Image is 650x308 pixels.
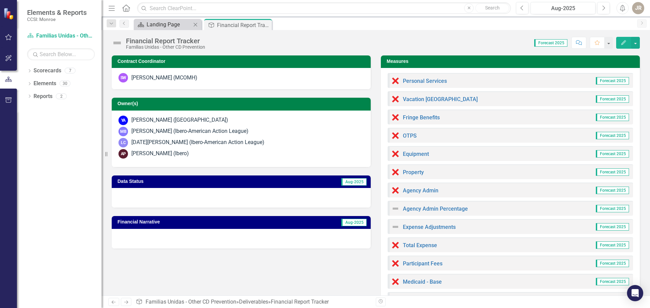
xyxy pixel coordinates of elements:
div: Financial Report Tracker [126,37,205,45]
a: Expense Adjustments [403,224,456,230]
span: Aug-2025 [341,178,367,186]
img: Data Error [391,132,399,140]
img: Not Defined [112,38,123,48]
div: Financial Report Tracker [217,21,270,29]
span: Forecast 2025 [596,77,629,85]
h3: Measures [387,59,636,64]
a: Equipment [403,151,429,157]
a: Elements [34,80,56,88]
input: Search Below... [27,48,95,60]
input: Search ClearPoint... [137,2,511,14]
div: 7 [65,68,75,74]
div: YA [118,116,128,125]
img: Data Error [391,95,399,103]
a: Deliverables [239,299,268,305]
a: Fringe Benefits [403,114,440,121]
span: Forecast 2025 [596,114,629,121]
span: Forecast 2025 [596,278,629,285]
a: Landing Page [135,20,191,29]
img: Data Error [391,77,399,85]
img: Not Defined [391,223,399,231]
a: Vacation [GEOGRAPHIC_DATA] [403,96,478,102]
h3: Contract Coordinator [117,59,367,64]
a: Personal Services [403,78,447,84]
span: Forecast 2025 [596,168,629,176]
div: LC [118,138,128,147]
span: Forecast 2025 [596,260,629,267]
span: Search [485,5,500,10]
span: Elements & Reports [27,8,87,17]
div: » » [136,298,371,306]
a: Medicaid - Base [403,279,442,285]
img: Data Error [391,168,399,176]
button: Aug-2025 [530,2,595,14]
a: OTPS [403,133,417,139]
div: Familias Unidas - Other CD Prevention [126,45,205,50]
img: Data Error [391,278,399,286]
span: Forecast 2025 [596,223,629,231]
a: Agency Admin Percentage [403,206,468,212]
span: Forecast 2025 [596,95,629,103]
img: Data Error [391,241,399,249]
h3: Financial Narrative [117,219,272,224]
a: Reports [34,93,52,100]
div: Open Intercom Messenger [627,285,643,301]
h3: Data Status [117,179,242,184]
div: 2 [56,93,67,99]
div: [DATE][PERSON_NAME] (Ibero-American Action League) [131,139,264,146]
a: Scorecards [34,67,61,75]
a: Participant Fees [403,260,442,267]
div: [PERSON_NAME] (Ibero) [131,150,189,158]
small: CCSI: Monroe [27,17,87,22]
div: Financial Report Tracker [271,299,329,305]
span: Forecast 2025 [596,132,629,139]
span: Forecast 2025 [596,187,629,194]
div: Aug-2025 [533,4,593,13]
span: Aug-2025 [341,219,367,226]
span: Forecast 2025 [596,241,629,249]
h3: Owner(s) [117,101,367,106]
a: Agency Admin [403,187,438,194]
a: Familias Unidas - Other CD Prevention [146,299,236,305]
div: MB [118,127,128,136]
img: Data Error [391,259,399,267]
img: Data Error [391,150,399,158]
img: ClearPoint Strategy [3,8,15,20]
div: SW [118,73,128,82]
div: AP [118,149,128,159]
span: Forecast 2025 [534,39,567,47]
a: Familias Unidas - Other CD Prevention [27,32,95,40]
img: Data Error [391,113,399,121]
button: JR [632,2,644,14]
img: Not Defined [391,205,399,213]
img: Data Error [391,186,399,194]
div: Landing Page [147,20,191,29]
div: 30 [60,81,70,87]
div: [PERSON_NAME] (Ibero-American Action League) [131,127,248,135]
button: Search [475,3,509,13]
span: Forecast 2025 [596,150,629,158]
div: [PERSON_NAME] ([GEOGRAPHIC_DATA]) [131,116,228,124]
a: Total Expense [403,242,437,248]
a: Property [403,169,424,175]
div: [PERSON_NAME] (MCOMH) [131,74,197,82]
span: Forecast 2025 [596,205,629,212]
